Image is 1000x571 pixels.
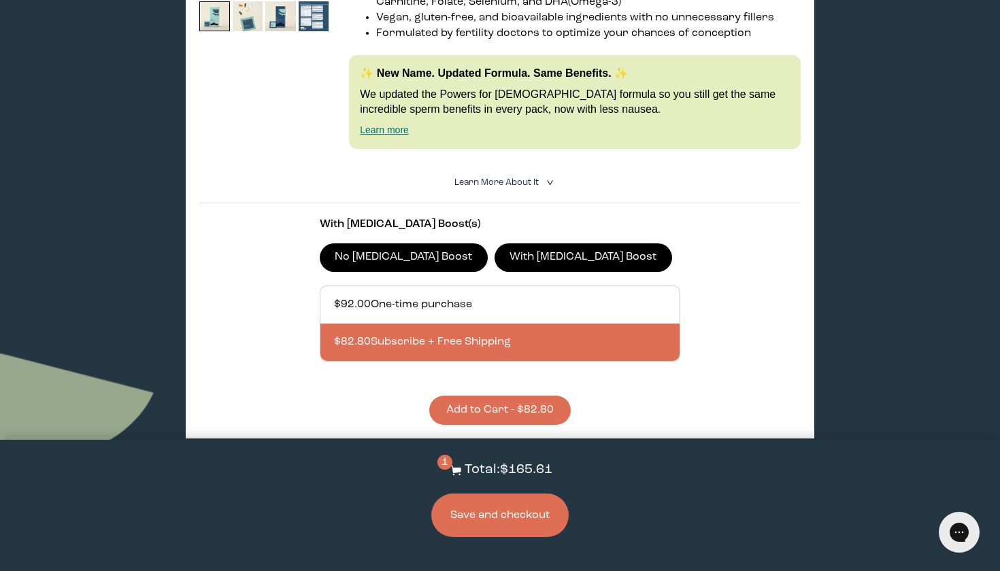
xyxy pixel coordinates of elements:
[495,243,672,272] label: With [MEDICAL_DATA] Boost
[360,124,409,135] a: Learn more
[320,243,488,272] label: No [MEDICAL_DATA] Boost
[265,1,296,32] img: thumbnail image
[431,494,569,537] button: Save and checkout
[454,178,539,187] span: Learn More About it
[465,460,552,480] p: Total: $165.61
[299,1,329,32] img: thumbnail image
[320,217,680,232] p: With [MEDICAL_DATA] Boost(s)
[437,455,452,470] span: 1
[233,1,263,32] img: thumbnail image
[932,507,986,557] iframe: Gorgias live chat messenger
[542,179,555,186] i: <
[376,26,801,41] li: Formulated by fertility doctors to optimize your chances of conception
[360,87,790,118] p: We updated the Powers for [DEMOGRAPHIC_DATA] formula so you still get the same incredible sperm b...
[429,396,571,425] button: Add to Cart - $82.80
[360,67,628,79] strong: ✨ New Name. Updated Formula. Same Benefits. ✨
[454,176,546,189] summary: Learn More About it <
[376,10,801,26] li: Vegan, gluten-free, and bioavailable ingredients with no unnecessary fillers
[199,1,230,32] img: thumbnail image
